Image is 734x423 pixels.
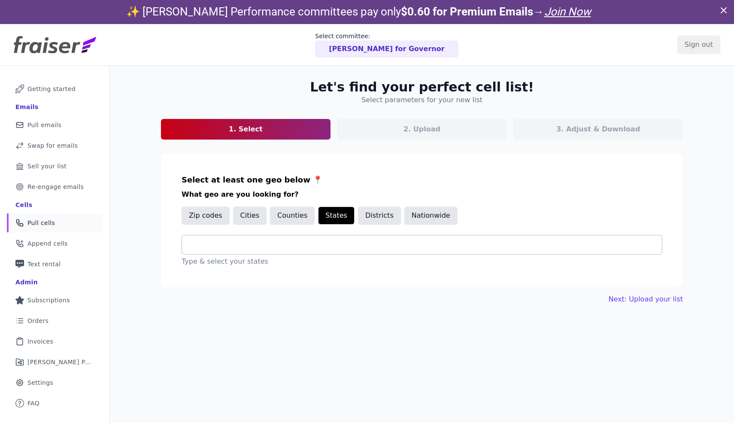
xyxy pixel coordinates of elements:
a: Pull cells [7,213,103,232]
a: Sell your list [7,157,103,176]
a: Pull emails [7,116,103,134]
span: [PERSON_NAME] Performance [27,358,92,366]
span: Subscriptions [27,296,70,304]
span: Settings [27,378,53,387]
h3: What geo are you looking for? [182,189,662,200]
span: Append cells [27,239,68,248]
p: 1. Select [229,124,263,134]
button: Next: Upload your list [609,294,683,304]
div: Cells [15,201,32,209]
span: Select at least one geo below 📍 [182,175,322,184]
a: Append cells [7,234,103,253]
span: Pull emails [27,121,61,129]
span: Swap for emails [27,141,78,150]
button: Nationwide [404,207,458,225]
h4: Select parameters for your new list [361,95,482,105]
span: Text rental [27,260,61,268]
p: 2. Upload [403,124,440,134]
p: 3. Adjust & Download [556,124,640,134]
a: Getting started [7,79,103,98]
a: Re-engage emails [7,177,103,196]
p: [PERSON_NAME] for Governor [329,44,444,54]
span: FAQ [27,399,39,408]
a: 1. Select [161,119,331,140]
p: Type & select your states [182,256,662,267]
button: Counties [270,207,315,225]
a: Orders [7,311,103,330]
h2: Let's find your perfect cell list! [310,79,534,95]
span: Orders [27,316,49,325]
a: [PERSON_NAME] Performance [7,353,103,371]
a: Text rental [7,255,103,274]
button: Cities [233,207,267,225]
button: Districts [358,207,401,225]
a: Invoices [7,332,103,351]
div: Emails [15,103,39,111]
p: Select committee: [315,32,458,40]
span: Pull cells [27,219,55,227]
img: Fraiser Logo [14,36,96,53]
span: Invoices [27,337,53,346]
a: Subscriptions [7,291,103,310]
span: Re-engage emails [27,183,84,191]
a: FAQ [7,394,103,413]
span: Getting started [27,85,76,93]
div: Admin [15,278,38,286]
a: Settings [7,373,103,392]
input: Sign out [677,36,720,54]
button: Zip codes [182,207,230,225]
button: States [318,207,355,225]
a: Select committee: [PERSON_NAME] for Governor [315,32,458,58]
span: Sell your list [27,162,67,170]
a: Swap for emails [7,136,103,155]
